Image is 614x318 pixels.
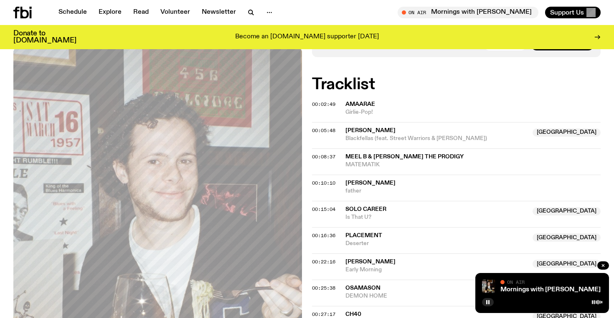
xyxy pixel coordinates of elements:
a: Schedule [53,7,92,18]
a: Mornings with [PERSON_NAME] [500,286,601,293]
p: Become an [DOMAIN_NAME] supporter [DATE] [235,33,379,41]
span: MATEMATIK [345,161,601,169]
img: Sam blankly stares at the camera, brightly lit by a camera flash wearing a hat collared shirt and... [482,280,495,293]
span: ch40 [345,311,361,317]
span: Support Us [550,9,584,16]
span: father [345,187,601,195]
span: 00:05:48 [312,127,335,134]
span: [PERSON_NAME] [345,180,396,186]
span: [PERSON_NAME] [345,128,396,133]
span: Meel B & [PERSON_NAME] The Prodigy [345,154,464,160]
span: 00:02:49 [312,101,335,108]
span: Early Morning [345,266,528,274]
a: Explore [94,7,127,18]
span: [GEOGRAPHIC_DATA] [533,260,601,268]
span: 00:22:16 [312,258,335,265]
span: 00:10:10 [312,180,335,186]
span: [GEOGRAPHIC_DATA] [533,207,601,215]
span: OsamaSon [345,285,381,291]
span: 00:15:04 [312,206,335,213]
span: Deserter [345,240,528,248]
span: 00:08:37 [312,153,335,160]
h3: Donate to [DOMAIN_NAME] [13,30,76,44]
a: Volunteer [155,7,195,18]
a: Newsletter [197,7,241,18]
span: Blackfellas (feat. Street Warriors & [PERSON_NAME]) [345,135,528,143]
span: Solo Career [345,206,386,212]
span: DEMON HOME [345,292,601,300]
span: 00:25:38 [312,285,335,291]
span: Placement [345,233,382,238]
span: 00:27:17 [312,311,335,318]
span: On Air [507,279,525,285]
span: Is That U? [345,213,528,221]
button: On AirMornings with [PERSON_NAME] [398,7,538,18]
span: [GEOGRAPHIC_DATA] [533,233,601,242]
span: 00:16:36 [312,232,335,239]
span: Girlie-Pop! [345,108,601,116]
span: Amaarae [345,101,375,107]
h2: Tracklist [312,77,601,92]
span: [GEOGRAPHIC_DATA] [533,128,601,137]
span: [PERSON_NAME] [345,259,396,265]
button: Support Us [545,7,601,18]
a: Read [128,7,154,18]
